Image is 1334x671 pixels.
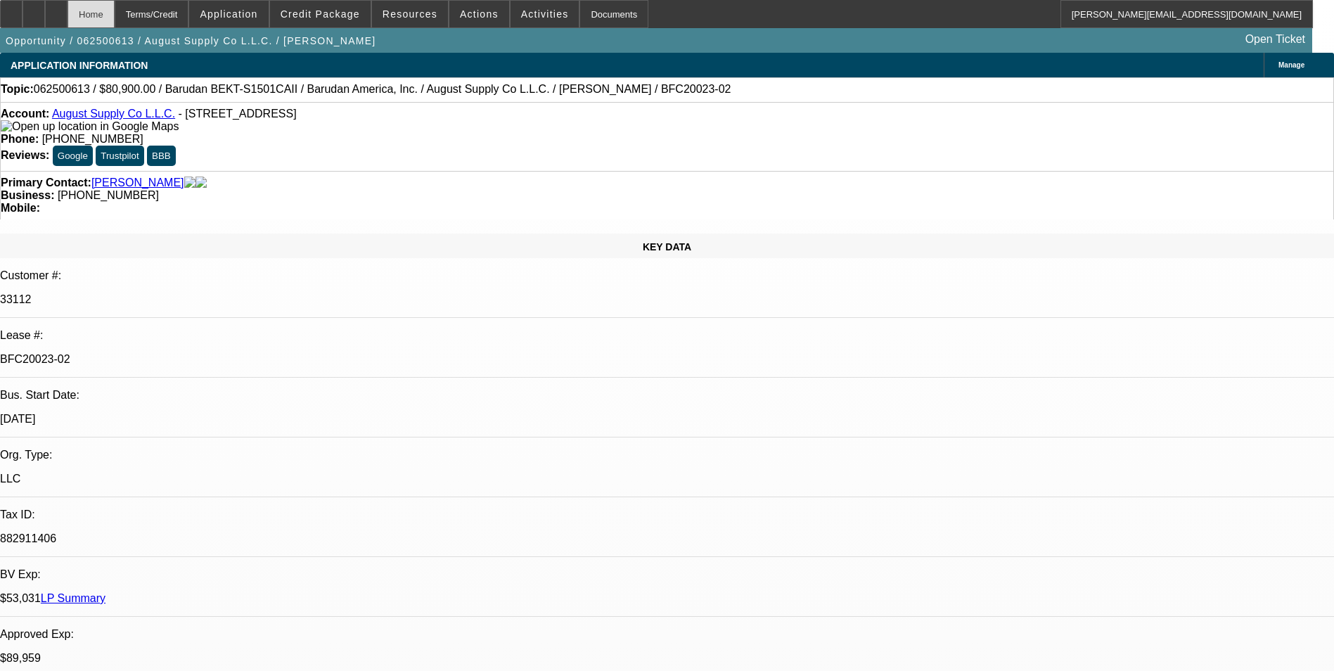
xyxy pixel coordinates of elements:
[91,177,184,189] a: [PERSON_NAME]
[281,8,360,20] span: Credit Package
[383,8,437,20] span: Resources
[6,35,376,46] span: Opportunity / 062500613 / August Supply Co L.L.C. / [PERSON_NAME]
[511,1,579,27] button: Activities
[11,60,148,71] span: APPLICATION INFORMATION
[372,1,448,27] button: Resources
[42,133,143,145] span: [PHONE_NUMBER]
[1,83,34,96] strong: Topic:
[52,108,175,120] a: August Supply Co L.L.C.
[58,189,159,201] span: [PHONE_NUMBER]
[449,1,509,27] button: Actions
[1,120,179,133] img: Open up location in Google Maps
[96,146,143,166] button: Trustpilot
[147,146,176,166] button: BBB
[53,146,93,166] button: Google
[41,592,105,604] a: LP Summary
[179,108,297,120] span: - [STREET_ADDRESS]
[184,177,195,189] img: facebook-icon.png
[460,8,499,20] span: Actions
[1,120,179,132] a: View Google Maps
[1,177,91,189] strong: Primary Contact:
[1,133,39,145] strong: Phone:
[195,177,207,189] img: linkedin-icon.png
[200,8,257,20] span: Application
[189,1,268,27] button: Application
[521,8,569,20] span: Activities
[1,108,49,120] strong: Account:
[34,83,731,96] span: 062500613 / $80,900.00 / Barudan BEKT-S1501CAII / Barudan America, Inc. / August Supply Co L.L.C....
[1,202,40,214] strong: Mobile:
[1,149,49,161] strong: Reviews:
[1240,27,1311,51] a: Open Ticket
[270,1,371,27] button: Credit Package
[643,241,691,253] span: KEY DATA
[1,189,54,201] strong: Business:
[1278,61,1304,69] span: Manage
